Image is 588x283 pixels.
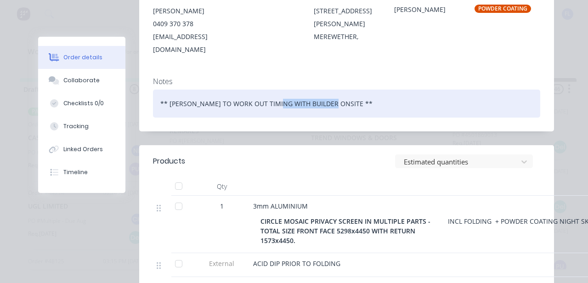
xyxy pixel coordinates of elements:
div: POWDER COATING [475,5,531,13]
div: Timeline [63,168,88,176]
span: 3mm ALUMINIUM [253,202,308,210]
div: Qty [194,177,249,196]
div: CIRCLE MOSAIC PRIVACY SCREEN IN MULTIPLE PARTS - TOTAL SIZE FRONT FACE 5298x4450 WITH RETURN 1573... [260,215,444,247]
div: [EMAIL_ADDRESS][DOMAIN_NAME] [153,30,219,56]
div: ** [PERSON_NAME] TO WORK OUT TIMING WITH BUILDER ONSITE ** [153,90,540,118]
span: ACID DIP PRIOR TO FOLDING [253,259,340,268]
div: Notes [153,77,540,86]
div: [PERSON_NAME]0409 370 378[EMAIL_ADDRESS][DOMAIN_NAME] [153,5,219,56]
div: MEREWETHER, [314,30,379,43]
button: Collaborate [38,69,125,92]
div: Order details [63,53,102,62]
button: Checklists 0/0 [38,92,125,115]
div: Checklists 0/0 [63,99,104,108]
div: Collaborate [63,76,100,85]
button: Order details [38,46,125,69]
div: Products [153,156,185,167]
button: Timeline [38,161,125,184]
span: 1 [220,201,224,211]
div: [PERSON_NAME] [153,5,219,17]
div: 0409 370 378 [153,17,219,30]
div: [PERSON_NAME] [394,5,460,17]
div: [STREET_ADDRESS][PERSON_NAME]MEREWETHER, [314,5,379,43]
div: Linked Orders [63,145,103,153]
div: Tracking [63,122,89,130]
button: Linked Orders [38,138,125,161]
span: External [198,259,246,268]
div: [STREET_ADDRESS][PERSON_NAME] [314,5,379,30]
button: Tracking [38,115,125,138]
